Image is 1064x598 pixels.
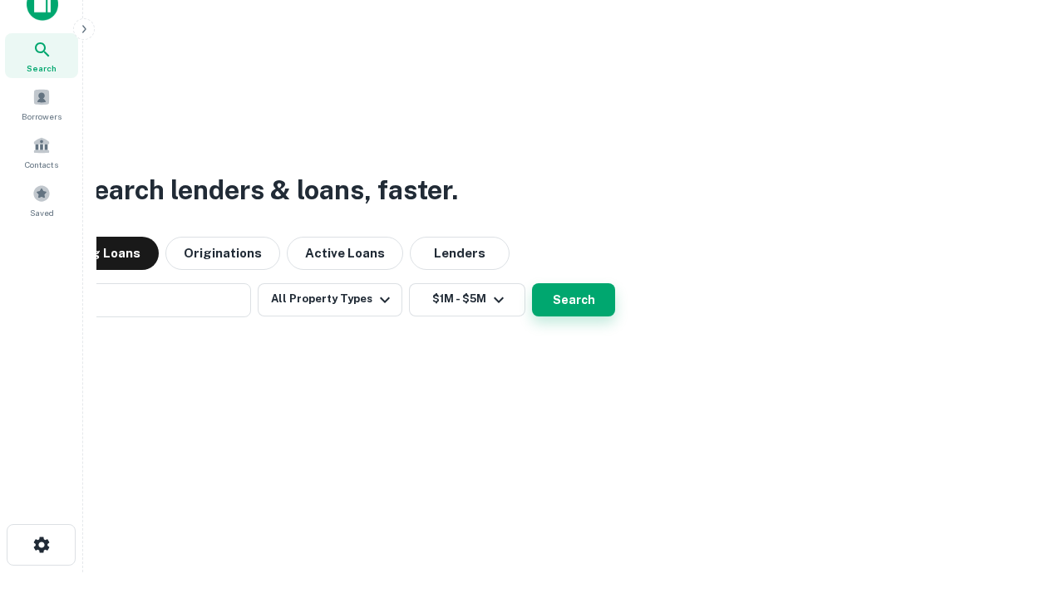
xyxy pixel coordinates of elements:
[409,283,525,316] button: $1M - $5M
[5,81,78,126] a: Borrowers
[27,61,57,75] span: Search
[410,237,510,270] button: Lenders
[76,170,458,210] h3: Search lenders & loans, faster.
[5,33,78,78] a: Search
[25,158,58,171] span: Contacts
[22,110,62,123] span: Borrowers
[30,206,54,219] span: Saved
[981,465,1064,545] iframe: Chat Widget
[5,178,78,223] a: Saved
[287,237,403,270] button: Active Loans
[258,283,402,316] button: All Property Types
[165,237,280,270] button: Originations
[5,130,78,174] a: Contacts
[532,283,615,316] button: Search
